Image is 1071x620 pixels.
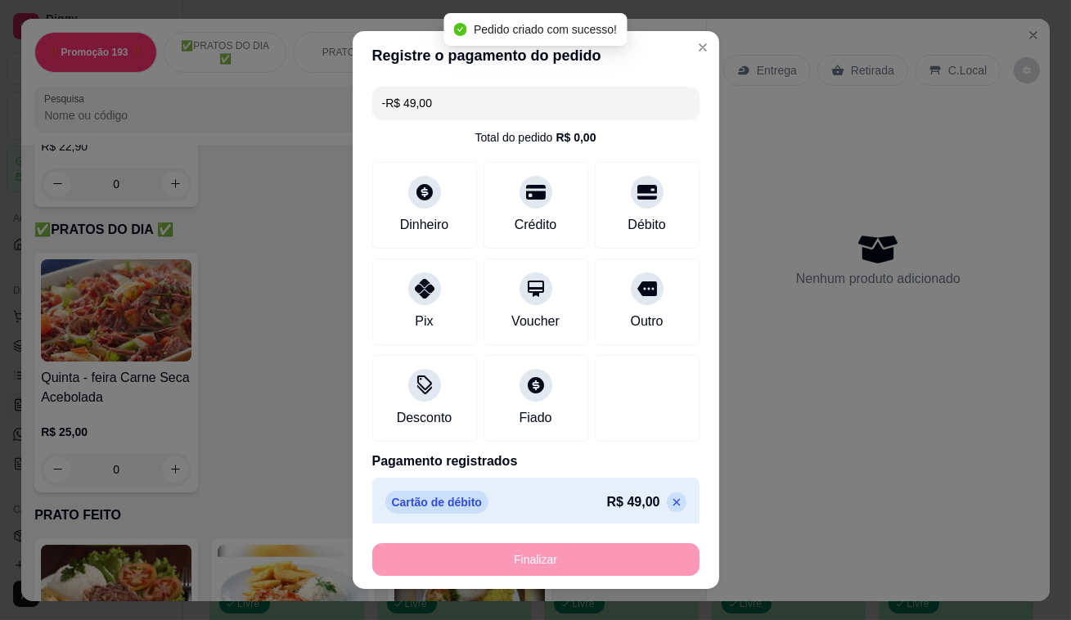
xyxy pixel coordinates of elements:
div: Outro [630,312,663,331]
div: Desconto [397,408,452,428]
p: R$ 49,00 [607,492,660,512]
span: check-circle [454,23,467,36]
div: Voucher [511,312,560,331]
div: R$ 0,00 [556,129,596,146]
p: Cartão de débito [385,491,488,514]
div: Crédito [515,215,557,235]
button: Close [690,34,716,61]
input: Ex.: hambúrguer de cordeiro [382,87,690,119]
div: Dinheiro [400,215,449,235]
div: Pix [415,312,433,331]
div: Débito [628,215,665,235]
p: Pagamento registrados [372,452,700,471]
div: Total do pedido [475,129,596,146]
span: Pedido criado com sucesso! [474,23,617,36]
header: Registre o pagamento do pedido [353,31,719,80]
div: Fiado [519,408,551,428]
